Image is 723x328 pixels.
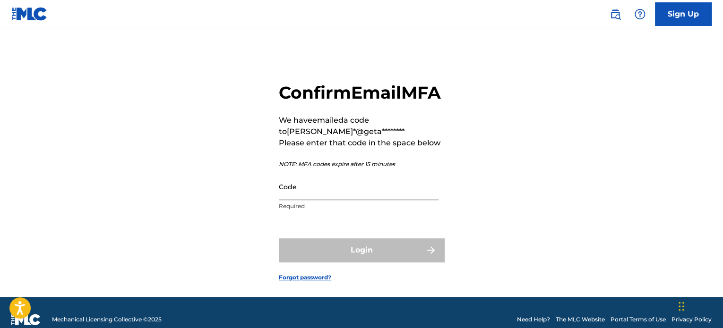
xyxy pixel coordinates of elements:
[279,202,439,210] p: Required
[279,82,444,103] h2: Confirm Email MFA
[279,137,444,149] p: Please enter that code in the space below
[556,315,605,324] a: The MLC Website
[279,160,444,168] p: NOTE: MFA codes expire after 15 minutes
[517,315,550,324] a: Need Help?
[611,315,666,324] a: Portal Terms of Use
[679,292,684,320] div: Drag
[52,315,162,324] span: Mechanical Licensing Collective © 2025
[634,8,646,20] img: help
[610,8,621,20] img: search
[671,315,712,324] a: Privacy Policy
[279,115,444,137] p: We have emailed a code to [PERSON_NAME]*@geta********
[606,5,625,24] a: Public Search
[11,7,48,21] img: MLC Logo
[11,314,41,325] img: logo
[630,5,649,24] div: Help
[676,283,723,328] iframe: Chat Widget
[655,2,712,26] a: Sign Up
[279,273,331,282] a: Forgot password?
